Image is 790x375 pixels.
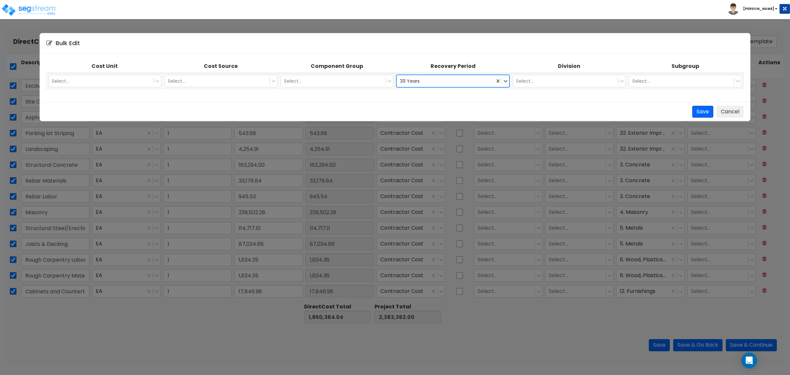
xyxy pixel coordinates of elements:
[1,3,57,16] img: logo_pro_r.png
[279,60,395,73] th: Component Group
[47,60,163,73] th: Cost Unit
[396,75,510,87] div: 39 Years
[717,106,744,118] button: Cancel
[163,60,279,73] th: Cost Source
[727,3,739,15] img: avatar.png
[395,60,511,73] th: Recovery Period
[741,353,757,368] div: Open Intercom Messenger
[511,60,627,73] th: Division
[46,40,744,46] h4: Bulk Edit
[627,60,744,73] th: Subgroup
[692,106,713,118] button: Save
[743,6,774,11] b: [PERSON_NAME]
